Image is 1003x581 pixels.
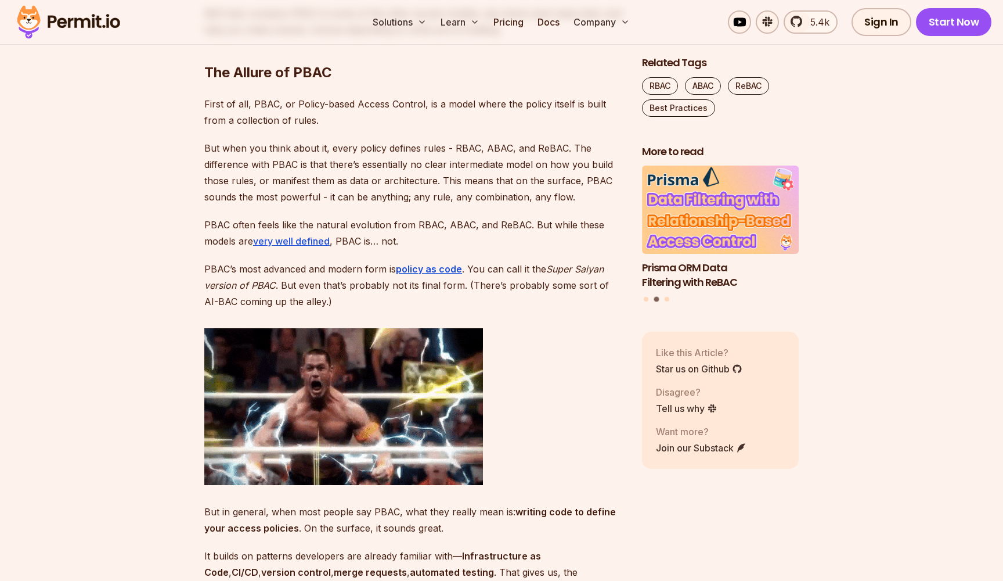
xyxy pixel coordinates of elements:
[656,401,717,415] a: Tell us why
[642,56,799,70] h2: Related Tags
[642,166,799,290] a: Prisma ORM Data Filtering with ReBACPrisma ORM Data Filtering with ReBAC
[656,441,746,455] a: Join our Substack
[204,328,483,485] img: image (18).gif
[489,10,528,34] a: Pricing
[533,10,564,34] a: Docs
[642,261,799,290] h3: Prisma ORM Data Filtering with ReBAC
[656,362,742,376] a: Star us on Github
[204,17,623,82] h2: The Allure of PBAC
[642,166,799,304] div: Posts
[204,504,623,536] p: But in general, when most people say PBAC, what they really mean is: . On the surface, it sounds ...
[569,10,634,34] button: Company
[204,96,623,128] p: First of all, PBAC, or Policy-based Access Control, is a model where the policy itself is built f...
[665,297,669,302] button: Go to slide 3
[204,261,623,310] p: PBAC’s most advanced and modern form is . You can call it the . But even that’s probably not its ...
[396,263,462,275] a: policy as code
[656,346,742,360] p: Like this Article?
[204,140,623,205] p: But when you think about it, every policy defines rules - RBAC, ABAC, and ReBAC. The difference w...
[803,15,829,29] span: 5.4k
[642,166,799,290] li: 2 of 3
[12,2,125,42] img: Permit logo
[204,217,623,249] p: PBAC often feels like the natural evolution from RBAC, ABAC, and ReBAC. But while these models ar...
[916,8,992,36] a: Start Now
[642,77,678,95] a: RBAC
[656,425,746,439] p: Want more?
[204,550,541,578] strong: Infrastructure as Code
[261,566,331,578] strong: version control
[410,566,494,578] strong: automated testing
[334,566,407,578] strong: merge requests
[642,99,715,117] a: Best Practices
[728,77,769,95] a: ReBAC
[852,8,911,36] a: Sign In
[368,10,431,34] button: Solutions
[642,166,799,254] img: Prisma ORM Data Filtering with ReBAC
[654,297,659,302] button: Go to slide 2
[644,297,648,302] button: Go to slide 1
[685,77,721,95] a: ABAC
[204,506,616,534] strong: writing code to define your access policies
[204,263,604,291] em: Super Saiyan version of PBAC
[436,10,484,34] button: Learn
[784,10,838,34] a: 5.4k
[656,385,717,399] p: Disagree?
[232,566,258,578] strong: CI/CD
[642,145,799,159] h2: More to read
[253,235,330,247] a: very well defined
